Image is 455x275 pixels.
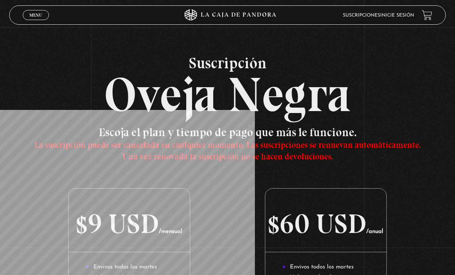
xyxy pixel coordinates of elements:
span: Cerrar [27,19,45,25]
h3: Escoja el plan y tiempo de pago que más le funcione. [31,127,424,161]
a: Suscripciones [343,13,380,18]
span: Menu [29,13,42,17]
p: $60 USD [265,202,386,252]
a: Inicie sesión [380,13,414,18]
p: $9 USD [69,202,190,252]
h2: Oveja Negra [9,55,446,119]
span: Suscripción [9,55,446,71]
span: /anual [366,229,383,235]
a: View your shopping cart [422,10,432,20]
span: /mensual [159,229,182,235]
span: La suscripción puede ser cancelada en cualquier momento. Las suscripciones se renuevan automática... [34,140,421,162]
